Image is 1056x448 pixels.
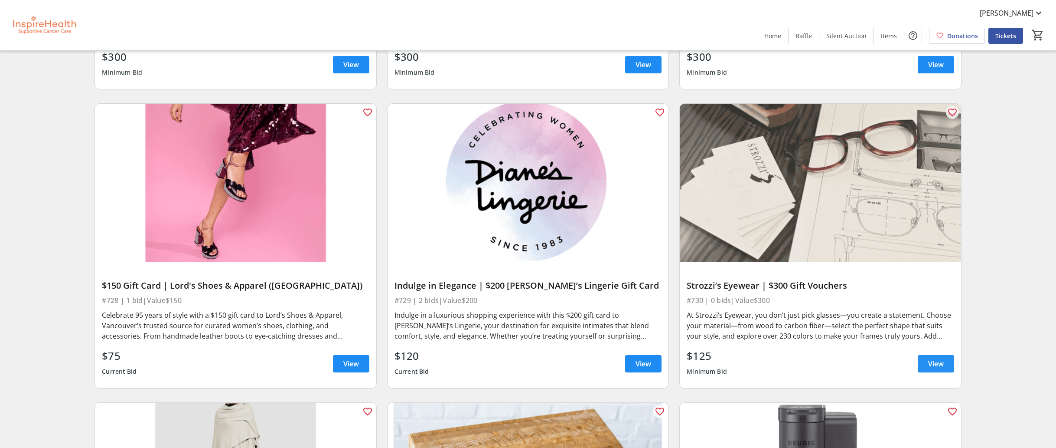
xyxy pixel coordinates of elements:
button: [PERSON_NAME] [973,6,1051,20]
div: #729 | 2 bids | Value $200 [394,294,662,306]
img: Indulge in Elegance | $200 Diane’s Lingerie Gift Card [388,104,668,262]
span: Raffle [795,31,812,40]
span: Silent Auction [826,31,867,40]
span: View [928,59,944,70]
a: View [918,355,954,372]
a: Items [874,28,904,44]
button: Cart [1030,27,1046,43]
div: Minimum Bid [394,65,435,80]
div: Current Bid [394,364,429,379]
div: Minimum Bid [687,364,727,379]
div: #730 | 0 bids | Value $300 [687,294,954,306]
div: $300 [102,49,142,65]
button: Help [904,27,922,44]
span: View [636,59,651,70]
a: Tickets [988,28,1023,44]
div: Celebrate 95 years of style with a $150 gift card to Lord’s Shoes & Apparel, Vancouver’s trusted ... [102,310,369,341]
span: [PERSON_NAME] [980,8,1033,18]
div: $120 [394,348,429,364]
a: View [625,56,662,73]
a: View [333,355,369,372]
div: Strozzi’s Eyewear | $300 Gift Vouchers [687,280,954,291]
mat-icon: favorite_outline [655,406,665,417]
img: Strozzi’s Eyewear | $300 Gift Vouchers [680,104,961,262]
div: Indulge in Elegance | $200 [PERSON_NAME]’s Lingerie Gift Card [394,280,662,291]
span: Donations [947,31,978,40]
span: Tickets [995,31,1016,40]
img: InspireHealth Supportive Cancer Care's Logo [5,3,82,47]
a: Raffle [789,28,819,44]
span: View [343,59,359,70]
span: View [928,359,944,369]
div: $300 [394,49,435,65]
div: $125 [687,348,727,364]
div: Minimum Bid [687,65,727,80]
img: $150 Gift Card | Lord's Shoes & Apparel (Vancouver) [95,104,376,262]
a: View [918,56,954,73]
mat-icon: favorite_outline [362,107,373,118]
mat-icon: favorite_outline [947,107,958,118]
span: Items [881,31,897,40]
div: $300 [687,49,727,65]
span: Home [764,31,781,40]
mat-icon: favorite_outline [947,406,958,417]
mat-icon: favorite_outline [362,406,373,417]
mat-icon: favorite_outline [655,107,665,118]
a: View [625,355,662,372]
div: At Strozzi’s Eyewear, you don’t just pick glasses—you create a statement. Choose your material—fr... [687,310,954,341]
div: Indulge in a luxurious shopping experience with this $200 gift card to [PERSON_NAME]’s Lingerie, ... [394,310,662,341]
div: #728 | 1 bid | Value $150 [102,294,369,306]
span: View [343,359,359,369]
div: $150 Gift Card | Lord's Shoes & Apparel ([GEOGRAPHIC_DATA]) [102,280,369,291]
div: Minimum Bid [102,65,142,80]
div: $75 [102,348,137,364]
div: Current Bid [102,364,137,379]
a: Silent Auction [819,28,873,44]
a: Home [757,28,788,44]
a: Donations [929,28,985,44]
a: View [333,56,369,73]
span: View [636,359,651,369]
